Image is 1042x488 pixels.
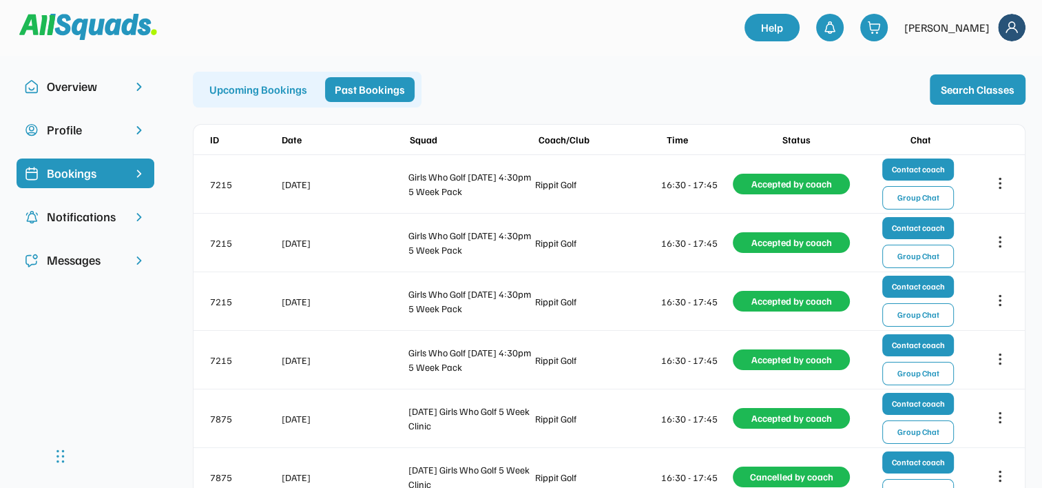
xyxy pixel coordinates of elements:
[733,408,850,429] div: Accepted by coach
[667,132,736,147] div: Time
[210,353,279,367] div: 7215
[210,411,279,426] div: 7875
[733,232,850,253] div: Accepted by coach
[661,177,730,192] div: 16:30 - 17:45
[47,164,124,183] div: Bookings
[408,228,532,257] div: Girls Who Golf [DATE] 4:30pm 5 Week Pack
[200,77,317,102] div: Upcoming Bookings
[210,236,279,250] div: 7215
[210,177,279,192] div: 7215
[882,303,954,327] button: Group Chat
[25,210,39,224] img: Icon%20copy%204.svg
[132,167,146,181] img: chevron-right%20copy%203.svg
[408,287,532,316] div: Girls Who Golf [DATE] 4:30pm 5 Week Pack
[882,420,954,444] button: Group Chat
[132,123,146,137] img: chevron-right.svg
[661,470,730,485] div: 16:30 - 17:45
[47,77,124,96] div: Overview
[661,294,730,309] div: 16:30 - 17:45
[858,132,983,147] div: Chat
[47,121,124,139] div: Profile
[132,254,146,267] img: chevron-right.svg
[661,236,730,250] div: 16:30 - 17:45
[210,132,279,147] div: ID
[733,291,850,312] div: Accepted by coach
[19,14,157,40] img: Squad%20Logo.svg
[535,236,659,250] div: Rippit Golf
[733,349,850,370] div: Accepted by coach
[408,170,532,199] div: Girls Who Golf [DATE] 4:30pm 5 Week Pack
[882,334,954,356] button: Contact coach
[882,362,954,385] button: Group Chat
[744,14,800,41] a: Help
[535,353,659,367] div: Rippit Golf
[535,294,659,309] div: Rippit Golf
[930,74,1025,105] button: Search Classes
[25,80,39,94] img: Icon%20copy%2010.svg
[539,132,664,147] div: Coach/Club
[132,210,146,224] img: chevron-right.svg
[882,451,954,474] button: Contact coach
[25,254,39,267] img: Icon%20copy%205.svg
[661,353,730,367] div: 16:30 - 17:45
[25,167,39,181] img: Icon%20%2819%29.svg
[998,14,1025,41] img: Frame%2018.svg
[882,245,954,268] button: Group Chat
[738,132,855,147] div: Status
[535,470,659,485] div: Rippit Golf
[733,174,850,194] div: Accepted by coach
[661,411,730,426] div: 16:30 - 17:45
[904,19,990,36] div: [PERSON_NAME]
[25,123,39,137] img: user-circle.svg
[410,132,535,147] div: Squad
[733,467,850,487] div: Cancelled by coach
[282,236,406,250] div: [DATE]
[282,294,406,309] div: [DATE]
[882,159,954,181] button: Contact coach
[408,345,532,374] div: Girls Who Golf [DATE] 4:30pm 5 Week Pack
[535,411,659,426] div: Rippit Golf
[882,276,954,298] button: Contact coach
[210,294,279,309] div: 7215
[408,404,532,433] div: [DATE] Girls Who Golf 5 Week Clinic
[282,132,407,147] div: Date
[47,207,124,226] div: Notifications
[282,411,406,426] div: [DATE]
[282,353,406,367] div: [DATE]
[823,21,837,34] img: bell-03%20%281%29.svg
[210,470,279,485] div: 7875
[882,186,954,210] button: Group Chat
[325,77,415,102] div: Past Bookings
[132,80,146,94] img: chevron-right.svg
[882,217,954,239] button: Contact coach
[535,177,659,192] div: Rippit Golf
[867,21,881,34] img: shopping-cart-01%20%281%29.svg
[882,393,954,415] button: Contact coach
[47,251,124,270] div: Messages
[282,470,406,485] div: [DATE]
[282,177,406,192] div: [DATE]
